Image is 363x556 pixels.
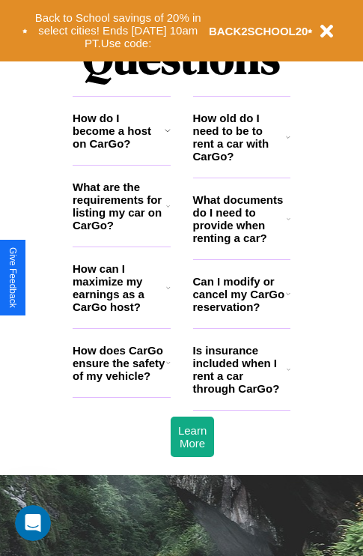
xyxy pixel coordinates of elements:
h3: What documents do I need to provide when renting a car? [193,193,287,244]
div: Give Feedback [7,247,18,308]
button: Back to School savings of 20% in select cities! Ends [DATE] 10am PT.Use code: [28,7,209,54]
b: BACK2SCHOOL20 [209,25,308,37]
h3: How does CarGo ensure the safety of my vehicle? [73,344,166,382]
h3: How old do I need to be to rent a car with CarGo? [193,112,287,163]
h3: How can I maximize my earnings as a CarGo host? [73,262,166,313]
button: Learn More [171,417,214,457]
h3: What are the requirements for listing my car on CarGo? [73,181,166,232]
h3: How do I become a host on CarGo? [73,112,165,150]
h3: Can I modify or cancel my CarGo reservation? [193,275,286,313]
iframe: Intercom live chat [15,505,51,541]
h3: Is insurance included when I rent a car through CarGo? [193,344,287,395]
